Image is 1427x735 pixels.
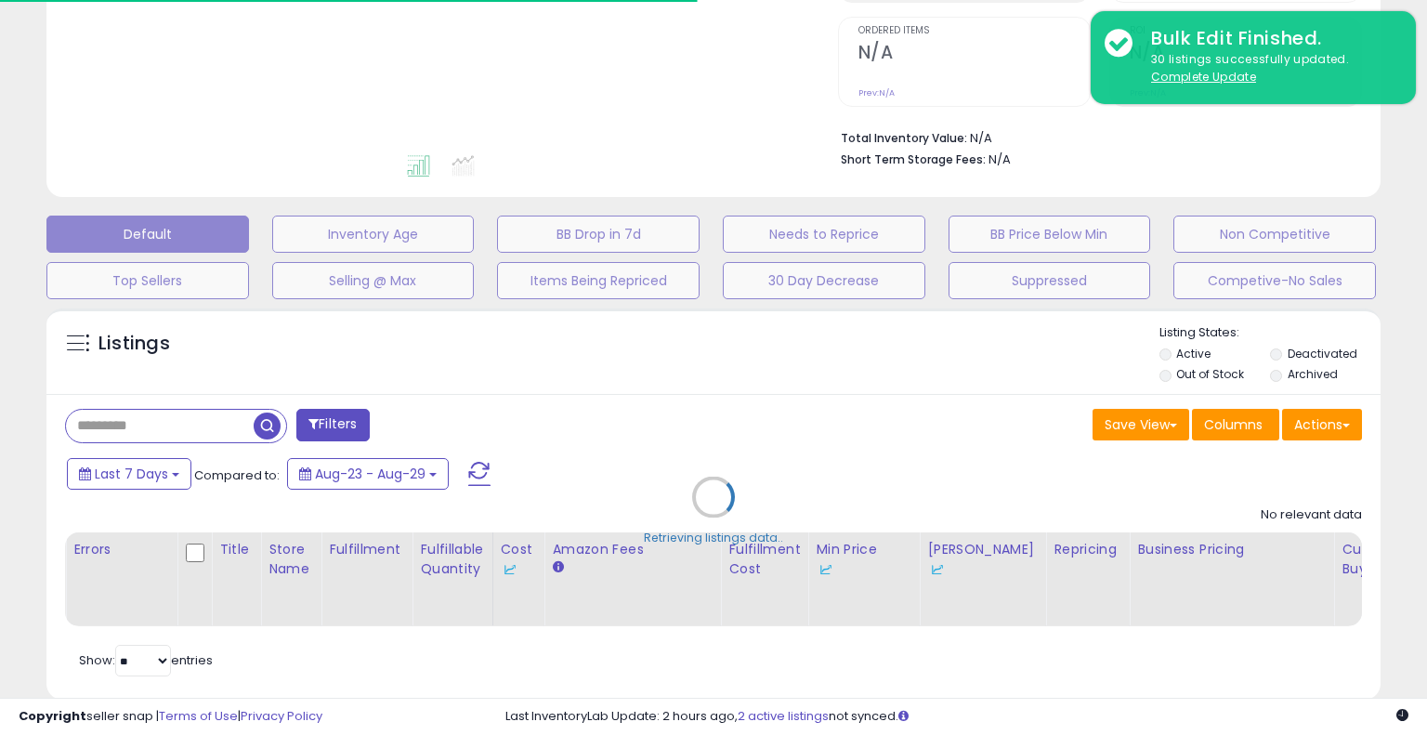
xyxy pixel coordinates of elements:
[949,262,1151,299] button: Suppressed
[644,530,783,546] div: Retrieving listings data..
[1173,216,1376,253] button: Non Competitive
[1151,69,1256,85] u: Complete Update
[858,26,1090,36] span: Ordered Items
[46,262,249,299] button: Top Sellers
[841,130,967,146] b: Total Inventory Value:
[19,707,86,725] strong: Copyright
[858,87,895,98] small: Prev: N/A
[723,216,925,253] button: Needs to Reprice
[988,151,1011,168] span: N/A
[272,262,475,299] button: Selling @ Max
[497,216,700,253] button: BB Drop in 7d
[272,216,475,253] button: Inventory Age
[949,216,1151,253] button: BB Price Below Min
[841,151,986,167] b: Short Term Storage Fees:
[19,708,322,726] div: seller snap | |
[1137,25,1402,52] div: Bulk Edit Finished.
[858,42,1090,67] h2: N/A
[497,262,700,299] button: Items Being Repriced
[1137,51,1402,85] div: 30 listings successfully updated.
[841,125,1348,148] li: N/A
[46,216,249,253] button: Default
[723,262,925,299] button: 30 Day Decrease
[1173,262,1376,299] button: Competive-No Sales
